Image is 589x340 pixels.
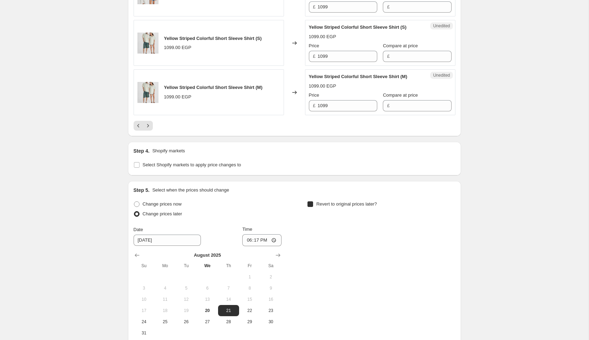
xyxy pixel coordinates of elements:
button: Wednesday August 27 2025 [197,316,218,327]
button: Friday August 22 2025 [239,305,260,316]
span: 31 [136,330,152,336]
button: Next [143,121,153,131]
button: Monday August 4 2025 [155,283,176,294]
span: 1099.00 EGP [164,45,191,50]
button: Saturday August 16 2025 [260,294,281,305]
button: Wednesday August 13 2025 [197,294,218,305]
button: Sunday August 24 2025 [134,316,155,327]
button: Show previous month, July 2025 [132,250,142,260]
span: 12 [178,297,194,302]
span: 3 [136,285,152,291]
span: Time [242,227,252,232]
button: Tuesday August 5 2025 [176,283,197,294]
button: Thursday August 7 2025 [218,283,239,294]
button: Friday August 29 2025 [239,316,260,327]
span: 11 [157,297,173,302]
img: yellow-striped-colorful-short-sleeve-shirt-short-sleeve-shirt-in-your-shoe-256250_80x.jpg [137,82,158,103]
button: Show next month, September 2025 [273,250,283,260]
span: 22 [242,308,257,313]
button: Thursday August 28 2025 [218,316,239,327]
span: Change prices later [143,211,182,216]
button: Friday August 8 2025 [239,283,260,294]
p: Select when the prices should change [152,187,229,194]
span: Su [136,263,152,269]
span: £ [313,4,316,9]
span: 7 [221,285,236,291]
button: Monday August 18 2025 [155,305,176,316]
button: Tuesday August 12 2025 [176,294,197,305]
th: Saturday [260,260,281,271]
span: £ [387,54,390,59]
span: 6 [199,285,215,291]
button: Wednesday August 6 2025 [197,283,218,294]
span: 19 [178,308,194,313]
button: Thursday August 14 2025 [218,294,239,305]
input: 12:00 [242,234,282,246]
span: 20 [199,308,215,313]
span: Compare at price [383,92,418,98]
span: 1 [242,274,257,280]
span: 1099.00 EGP [309,34,336,39]
th: Sunday [134,260,155,271]
button: Saturday August 23 2025 [260,305,281,316]
span: 1099.00 EGP [309,83,336,89]
span: Compare at price [383,43,418,48]
span: £ [387,4,390,9]
span: 14 [221,297,236,302]
button: Saturday August 9 2025 [260,283,281,294]
span: 26 [178,319,194,325]
span: Select Shopify markets to apply price changes to [143,162,241,167]
span: 30 [263,319,278,325]
span: 18 [157,308,173,313]
span: 13 [199,297,215,302]
button: Saturday August 30 2025 [260,316,281,327]
span: 8 [242,285,257,291]
button: Sunday August 17 2025 [134,305,155,316]
img: yellow-striped-colorful-short-sleeve-shirt-short-sleeve-shirt-in-your-shoe-256250_80x.jpg [137,33,158,54]
span: 16 [263,297,278,302]
span: 2 [263,274,278,280]
span: 5 [178,285,194,291]
span: 21 [221,308,236,313]
button: Sunday August 10 2025 [134,294,155,305]
span: Date [134,227,143,232]
button: Tuesday August 19 2025 [176,305,197,316]
span: 28 [221,319,236,325]
th: Monday [155,260,176,271]
button: Monday August 25 2025 [155,316,176,327]
span: 4 [157,285,173,291]
nav: Pagination [134,121,153,131]
span: Yellow Striped Colorful Short Sleeve Shirt (M) [309,74,407,79]
span: 9 [263,285,278,291]
button: Previous [134,121,143,131]
button: Monday August 11 2025 [155,294,176,305]
span: 24 [136,319,152,325]
th: Friday [239,260,260,271]
button: Sunday August 3 2025 [134,283,155,294]
span: Th [221,263,236,269]
span: 23 [263,308,278,313]
button: Friday August 1 2025 [239,271,260,283]
h2: Step 5. [134,187,150,194]
span: 15 [242,297,257,302]
span: 29 [242,319,257,325]
span: 10 [136,297,152,302]
button: Tuesday August 26 2025 [176,316,197,327]
input: 8/20/2025 [134,235,201,246]
span: £ [387,103,390,108]
span: Mo [157,263,173,269]
button: Thursday August 21 2025 [218,305,239,316]
span: Tu [178,263,194,269]
span: Price [309,43,319,48]
span: £ [313,54,316,59]
button: Today Wednesday August 20 2025 [197,305,218,316]
span: £ [313,103,316,108]
th: Thursday [218,260,239,271]
th: Wednesday [197,260,218,271]
span: Price [309,92,319,98]
span: Unedited [433,23,450,29]
span: Revert to original prices later? [316,201,377,207]
span: 1099.00 EGP [164,94,191,99]
span: Fr [242,263,257,269]
span: 25 [157,319,173,325]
